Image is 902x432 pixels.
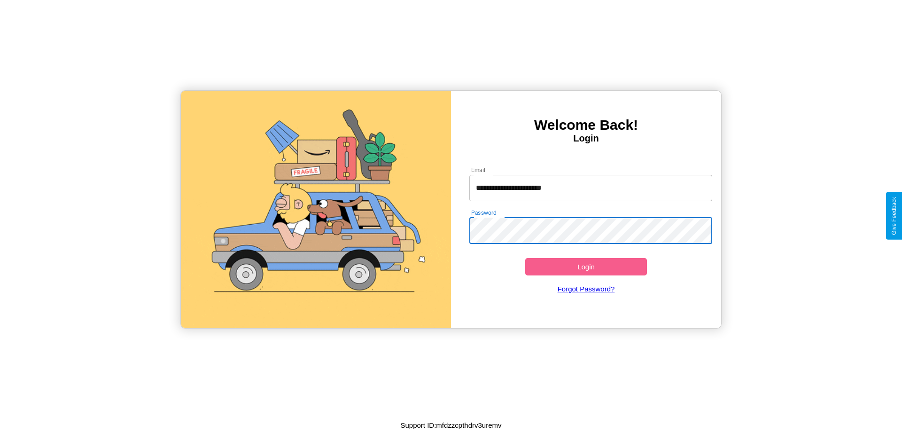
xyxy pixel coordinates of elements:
[181,91,451,328] img: gif
[451,117,721,133] h3: Welcome Back!
[525,258,647,275] button: Login
[471,209,496,217] label: Password
[400,419,501,432] p: Support ID: mfdzzcpthdrv3uremv
[471,166,486,174] label: Email
[891,197,897,235] div: Give Feedback
[451,133,721,144] h4: Login
[465,275,708,302] a: Forgot Password?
